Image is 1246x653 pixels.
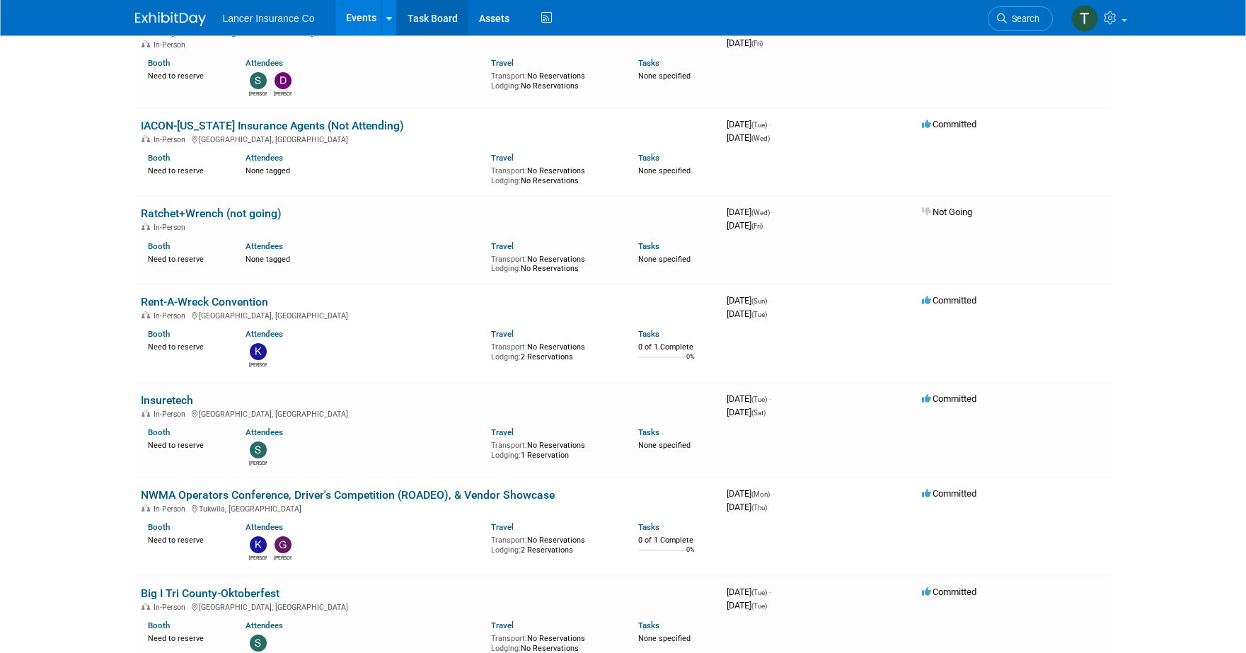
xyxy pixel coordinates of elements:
span: None specified [638,166,691,175]
span: [DATE] [727,308,767,319]
span: [DATE] [727,220,763,231]
a: Booth [148,329,170,339]
div: No Reservations 1 Reservation [491,438,617,460]
span: [DATE] [727,119,771,129]
div: None tagged [246,252,480,265]
span: [DATE] [727,600,767,611]
img: In-Person Event [142,410,150,417]
span: In-Person [154,603,190,612]
img: ExhibitDay [135,12,206,26]
a: IACON-[US_STATE] Insurance Agents (Not Attending) [141,119,404,132]
span: None specified [638,634,691,643]
a: Attendees [246,241,283,251]
span: (Tue) [751,589,767,596]
span: In-Person [154,223,190,232]
a: Booth [148,427,170,437]
span: [DATE] [727,295,771,306]
img: Terrence Forrest [1071,5,1098,32]
div: Tukwila, [GEOGRAPHIC_DATA] [141,502,715,514]
span: Transport: [491,255,527,264]
img: In-Person Event [142,311,150,318]
span: None specified [638,71,691,81]
div: kathy egan [249,360,267,369]
a: Attendees [246,58,283,68]
span: Search [1007,13,1039,24]
span: [DATE] [727,502,767,512]
a: Attendees [246,329,283,339]
span: In-Person [154,311,190,320]
span: (Tue) [751,121,767,129]
a: Ratchet+Wrench (not going) [141,207,282,220]
span: (Sun) [751,297,767,305]
span: Committed [922,295,976,306]
span: [DATE] [727,132,770,143]
a: Booth [148,241,170,251]
div: None tagged [246,163,480,176]
span: Committed [922,488,976,499]
span: Lodging: [491,545,521,555]
a: Attendees [246,153,283,163]
span: Transport: [491,441,527,450]
span: [DATE] [727,393,771,404]
div: No Reservations No Reservations [491,252,617,274]
a: Tasks [638,522,659,532]
span: - [769,119,771,129]
a: Tasks [638,620,659,630]
span: (Wed) [751,134,770,142]
div: Genevieve Clayton [274,553,292,562]
span: (Wed) [751,209,770,216]
div: Steven O'Shea [249,458,267,467]
span: (Sat) [751,409,766,417]
span: - [769,295,771,306]
a: NWMA Operators Conference, Driver's Competition (ROADEO), & Vendor Showcase [141,488,555,502]
span: Transport: [491,166,527,175]
a: Travel [491,241,514,251]
div: Steven O'Shea [249,89,267,98]
span: (Thu) [751,504,767,512]
span: Transport: [491,536,527,545]
img: In-Person Event [142,603,150,610]
span: [DATE] [727,488,774,499]
span: - [772,488,774,499]
div: [GEOGRAPHIC_DATA], [GEOGRAPHIC_DATA] [141,133,715,144]
div: 0 of 1 Complete [638,342,715,352]
div: Need to reserve [148,438,225,451]
div: No Reservations 2 Reservations [491,340,617,362]
img: Kimberlee Bissegger [250,536,267,553]
span: Lodging: [491,644,521,653]
div: [GEOGRAPHIC_DATA], [GEOGRAPHIC_DATA] [141,408,715,419]
a: Tasks [638,329,659,339]
span: Lodging: [491,451,521,460]
span: [DATE] [727,207,774,217]
span: Committed [922,119,976,129]
a: Booth [148,58,170,68]
a: Booth [148,153,170,163]
span: Lodging: [491,264,521,273]
td: 0% [686,353,695,372]
span: (Fri) [751,40,763,47]
a: Big I Tri County-Oktoberfest [141,586,279,600]
div: Kimberlee Bissegger [249,553,267,562]
div: Dennis Kelly [274,89,292,98]
span: Transport: [491,634,527,643]
div: Need to reserve [148,631,225,644]
span: [DATE] [727,586,771,597]
a: Travel [491,58,514,68]
img: Steven O'Shea [250,72,267,89]
span: Committed [922,393,976,404]
span: [DATE] [727,407,766,417]
span: (Mon) [751,490,770,498]
span: (Tue) [751,602,767,610]
div: No Reservations No Reservations [491,163,617,185]
span: In-Person [154,504,190,514]
a: Attendees [246,522,283,532]
div: [GEOGRAPHIC_DATA], [GEOGRAPHIC_DATA] [141,309,715,320]
a: Tasks [638,58,659,68]
a: Charity Golf Outing - Stouts Transportation [141,24,357,37]
span: (Tue) [751,311,767,318]
a: Travel [491,153,514,163]
a: Travel [491,522,514,532]
span: - [769,586,771,597]
div: No Reservations No Reservations [491,69,617,91]
img: In-Person Event [142,504,150,512]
